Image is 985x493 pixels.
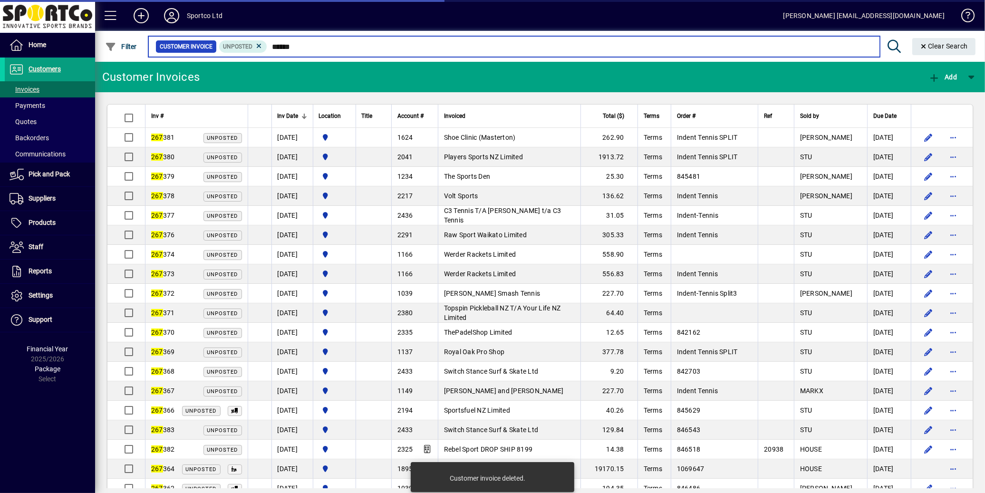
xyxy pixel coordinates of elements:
[444,207,561,224] span: C3 Tennis T/A [PERSON_NAME] t/a C3 Tennis
[580,362,637,381] td: 9.20
[151,192,175,200] span: 378
[186,408,217,414] span: Unposted
[397,426,413,434] span: 2433
[580,128,637,147] td: 262.90
[5,163,95,186] a: Pick and Pack
[271,186,313,206] td: [DATE]
[271,342,313,362] td: [DATE]
[10,86,39,93] span: Invoices
[207,252,238,258] span: Unposted
[444,231,527,239] span: Raw Sport Waikato Limited
[867,420,911,440] td: [DATE]
[10,150,66,158] span: Communications
[397,387,413,395] span: 1149
[444,192,478,200] span: Volt Sports
[677,192,718,200] span: Indent Tennis
[644,367,662,375] span: Terms
[800,173,852,180] span: [PERSON_NAME]
[800,153,812,161] span: STU
[580,381,637,401] td: 227.70
[677,231,718,239] span: Indent Tennis
[867,186,911,206] td: [DATE]
[319,269,350,279] span: Sportco Ltd Warehouse
[397,153,413,161] span: 2041
[677,173,701,180] span: 845481
[319,230,350,240] span: Sportco Ltd Warehouse
[397,290,413,297] span: 1039
[207,232,238,239] span: Unposted
[921,364,936,379] button: Edit
[444,251,516,258] span: Werder Rackets Limited
[160,42,212,51] span: Customer Invoice
[867,128,911,147] td: [DATE]
[921,344,936,359] button: Edit
[319,444,350,454] span: Sportco Ltd Warehouse
[928,73,957,81] span: Add
[677,153,738,161] span: Indent Tennis SPLIT
[278,111,299,121] span: Inv Date
[5,97,95,114] a: Payments
[644,348,662,356] span: Terms
[580,342,637,362] td: 377.78
[271,264,313,284] td: [DATE]
[946,286,961,301] button: More options
[151,231,163,239] em: 267
[800,270,812,278] span: STU
[29,65,61,73] span: Customers
[5,146,95,162] a: Communications
[151,212,175,219] span: 377
[946,383,961,398] button: More options
[151,329,175,336] span: 370
[397,270,413,278] span: 1166
[444,270,516,278] span: Werder Rackets Limited
[644,192,662,200] span: Terms
[800,134,852,141] span: [PERSON_NAME]
[271,323,313,342] td: [DATE]
[5,235,95,259] a: Staff
[764,111,788,121] div: Ref
[946,422,961,437] button: More options
[644,111,659,121] span: Terms
[800,111,819,121] span: Sold by
[444,173,491,180] span: The Sports Den
[867,206,911,225] td: [DATE]
[644,231,662,239] span: Terms
[151,290,163,297] em: 267
[912,38,976,55] button: Clear
[29,291,53,299] span: Settings
[271,128,313,147] td: [DATE]
[677,212,718,219] span: Indent-Tennis
[587,111,633,121] div: Total ($)
[207,155,238,161] span: Unposted
[151,270,163,278] em: 267
[151,270,175,278] span: 373
[362,111,386,121] div: Title
[677,426,701,434] span: 846543
[397,212,413,219] span: 2436
[677,270,718,278] span: Indent Tennis
[444,111,575,121] div: Invoiced
[580,225,637,245] td: 305.33
[580,245,637,264] td: 558.90
[271,303,313,323] td: [DATE]
[207,174,238,180] span: Unposted
[207,213,238,219] span: Unposted
[29,316,52,323] span: Support
[397,111,432,121] div: Account #
[677,329,701,336] span: 842162
[867,342,911,362] td: [DATE]
[319,171,350,182] span: Sportco Ltd Warehouse
[319,111,341,121] span: Location
[603,111,624,121] span: Total ($)
[783,8,945,23] div: [PERSON_NAME] [EMAIL_ADDRESS][DOMAIN_NAME]
[319,191,350,201] span: Sportco Ltd Warehouse
[207,271,238,278] span: Unposted
[27,345,68,353] span: Financial Year
[921,130,936,145] button: Edit
[207,349,238,356] span: Unposted
[444,290,541,297] span: [PERSON_NAME] Smash Tennis
[921,305,936,320] button: Edit
[105,43,137,50] span: Filter
[207,330,238,336] span: Unposted
[580,167,637,186] td: 25.30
